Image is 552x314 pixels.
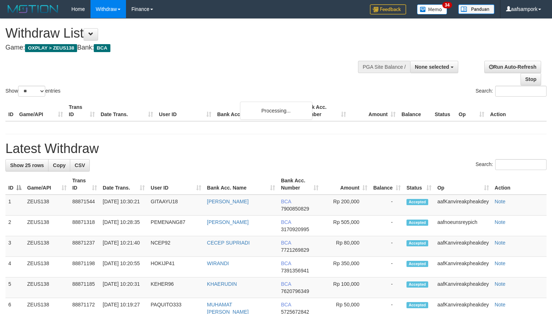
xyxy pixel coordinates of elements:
[370,195,404,216] td: -
[321,257,370,277] td: Rp 350,000
[5,26,361,41] h1: Withdraw List
[24,236,69,257] td: ZEUS138
[5,4,60,14] img: MOTION_logo.png
[495,219,506,225] a: Note
[278,174,321,195] th: Bank Acc. Number: activate to sort column ascending
[321,195,370,216] td: Rp 200,000
[148,236,204,257] td: NCEP92
[5,277,24,298] td: 5
[207,260,229,266] a: WIRANDI
[281,247,309,253] span: Copy 7721269829 to clipboard
[458,4,494,14] img: panduan.png
[69,257,100,277] td: 88871198
[148,195,204,216] td: GITAAYU18
[434,236,492,257] td: aafKanvireakpheakdey
[24,216,69,236] td: ZEUS138
[25,44,77,52] span: OXPLAY > ZEUS138
[5,236,24,257] td: 3
[299,101,349,121] th: Bank Acc. Number
[69,174,100,195] th: Trans ID: activate to sort column ascending
[98,101,156,121] th: Date Trans.
[495,199,506,204] a: Note
[406,220,428,226] span: Accepted
[69,277,100,298] td: 88871185
[404,174,434,195] th: Status: activate to sort column ascending
[432,101,456,121] th: Status
[5,195,24,216] td: 1
[495,240,506,246] a: Note
[240,102,312,120] div: Processing...
[410,61,458,73] button: None selected
[406,302,428,308] span: Accepted
[70,159,90,171] a: CSV
[53,162,66,168] span: Copy
[148,277,204,298] td: KEHER96
[495,159,547,170] input: Search:
[434,216,492,236] td: aafnoeunsreypich
[5,174,24,195] th: ID: activate to sort column descending
[148,174,204,195] th: User ID: activate to sort column ascending
[406,199,428,205] span: Accepted
[495,86,547,97] input: Search:
[48,159,70,171] a: Copy
[415,64,449,70] span: None selected
[281,268,309,273] span: Copy 7391356941 to clipboard
[321,174,370,195] th: Amount: activate to sort column ascending
[406,281,428,288] span: Accepted
[75,162,85,168] span: CSV
[100,174,148,195] th: Date Trans.: activate to sort column ascending
[207,199,249,204] a: [PERSON_NAME]
[100,216,148,236] td: [DATE] 10:28:35
[156,101,214,121] th: User ID
[321,216,370,236] td: Rp 505,000
[69,195,100,216] td: 88871544
[281,281,291,287] span: BCA
[349,101,399,121] th: Amount
[24,257,69,277] td: ZEUS138
[434,174,492,195] th: Op: activate to sort column ascending
[5,216,24,236] td: 2
[495,260,506,266] a: Note
[442,2,452,8] span: 34
[434,257,492,277] td: aafKanvireakpheakdey
[370,277,404,298] td: -
[204,174,278,195] th: Bank Acc. Name: activate to sort column ascending
[5,141,547,156] h1: Latest Withdraw
[10,162,44,168] span: Show 25 rows
[5,101,16,121] th: ID
[148,216,204,236] td: PEMENANG87
[16,101,66,121] th: Game/API
[207,240,250,246] a: CECEP SUPRIADI
[100,257,148,277] td: [DATE] 10:20:55
[18,86,45,97] select: Showentries
[484,61,541,73] a: Run Auto-Refresh
[69,216,100,236] td: 88871318
[5,257,24,277] td: 4
[281,199,291,204] span: BCA
[24,277,69,298] td: ZEUS138
[434,195,492,216] td: aafKanvireakpheakdey
[207,219,249,225] a: [PERSON_NAME]
[406,240,428,246] span: Accepted
[69,236,100,257] td: 88871237
[281,226,309,232] span: Copy 3170920995 to clipboard
[487,101,547,121] th: Action
[370,4,406,14] img: Feedback.jpg
[370,216,404,236] td: -
[370,236,404,257] td: -
[476,159,547,170] label: Search:
[521,73,541,85] a: Stop
[5,44,361,51] h4: Game: Bank:
[281,288,309,294] span: Copy 7620796349 to clipboard
[492,174,547,195] th: Action
[370,174,404,195] th: Balance: activate to sort column ascending
[456,101,487,121] th: Op
[495,281,506,287] a: Note
[370,257,404,277] td: -
[434,277,492,298] td: aafKanvireakpheakdey
[66,101,98,121] th: Trans ID
[207,281,237,287] a: KHAERUDIN
[417,4,447,14] img: Button%20Memo.svg
[476,86,547,97] label: Search:
[5,159,49,171] a: Show 25 rows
